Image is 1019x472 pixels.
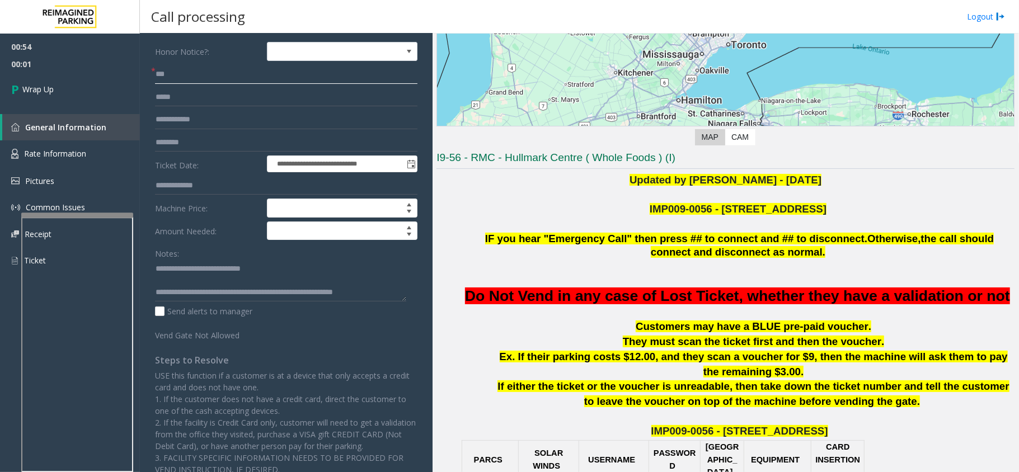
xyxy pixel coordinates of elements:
span: Wrap Up [22,83,54,95]
span: Ex. If their parking costs $12.00, and they scan a voucher for $9, then the machine will ask them... [500,351,1008,377]
label: Machine Price: [152,199,264,218]
span: USERNAME [588,455,635,464]
label: Vend Gate Not Allowed [152,325,264,341]
img: 'icon' [11,177,20,185]
span: Decrease value [401,208,417,217]
span: Toggle popup [405,156,417,172]
h3: I9-56 - RMC - Hullmark Centre ( Whole Foods ) (I) [436,150,1015,169]
a: General Information [2,114,140,140]
span: General Information [25,122,106,133]
span: IMP009-0056 - [STREET_ADDRESS] [651,425,828,437]
span: EQUIPMENT [751,455,800,464]
span: Do Not Vend in any case of Lost Ticket, whether they have a validation or not [465,287,1010,304]
span: Common Issues [26,202,85,213]
h3: Call processing [145,3,251,30]
img: 'icon' [11,203,20,212]
span: PARCS [474,455,503,464]
span: Increase value [401,199,417,208]
span: IMP009-0056 - [STREET_ADDRESS] [650,203,827,215]
span: Customers may have a BLUE pre-paid voucher. [636,320,871,332]
label: Notes: [155,244,179,259]
label: Honor Notice?: [152,42,264,61]
img: 'icon' [11,123,20,131]
img: 'icon' [11,149,18,159]
img: 'icon' [11,256,18,266]
img: logout [996,11,1005,22]
label: CAM [725,129,755,145]
span: Updated by [PERSON_NAME] - [DATE] [630,174,821,186]
span: PASSWORD [654,449,696,470]
label: Map [695,129,725,145]
label: Send alerts to manager [155,305,252,317]
img: 'icon' [11,230,19,238]
label: Ticket Date: [152,155,264,172]
span: Otherwise, [867,233,921,244]
label: Amount Needed: [152,221,264,240]
span: They must scan the ticket first and then the voucher. [623,336,885,347]
span: IF you hear "Emergency Call" then press ## to connect and ## to disconnect. [485,233,867,244]
span: Decrease value [401,231,417,240]
span: If either the ticket or the voucher is unreadable, then take down the ticket number and tell the ... [497,380,1009,407]
a: Logout [967,11,1005,22]
span: Pictures [25,176,54,186]
span: SOLAR WINDS [533,449,563,470]
span: Rate Information [24,148,86,159]
span: Increase value [401,222,417,231]
span: CARD INSERTION [815,442,860,464]
h4: Steps to Resolve [155,355,417,366]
